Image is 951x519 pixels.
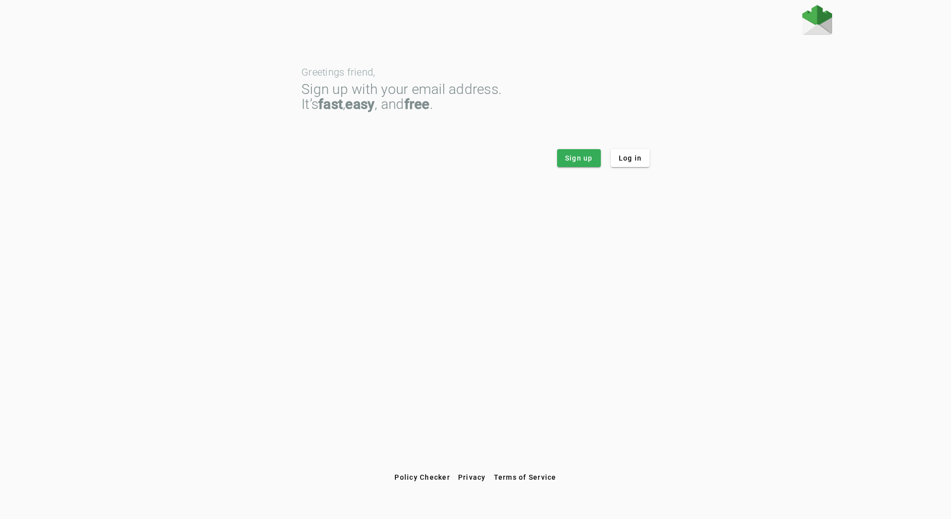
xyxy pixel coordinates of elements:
div: Sign up with your email address. It’s , , and . [301,82,650,112]
button: Policy Checker [390,468,454,486]
span: Policy Checker [394,473,450,481]
span: Log in [619,153,642,163]
button: Privacy [454,468,490,486]
span: Sign up [565,153,593,163]
img: Fraudmarc Logo [802,5,832,35]
button: Log in [611,149,650,167]
button: Sign up [557,149,601,167]
span: Terms of Service [494,473,557,481]
strong: easy [345,96,375,112]
div: Greetings friend, [301,67,650,77]
strong: fast [318,96,343,112]
span: Privacy [458,473,486,481]
strong: free [404,96,430,112]
button: Terms of Service [490,468,561,486]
